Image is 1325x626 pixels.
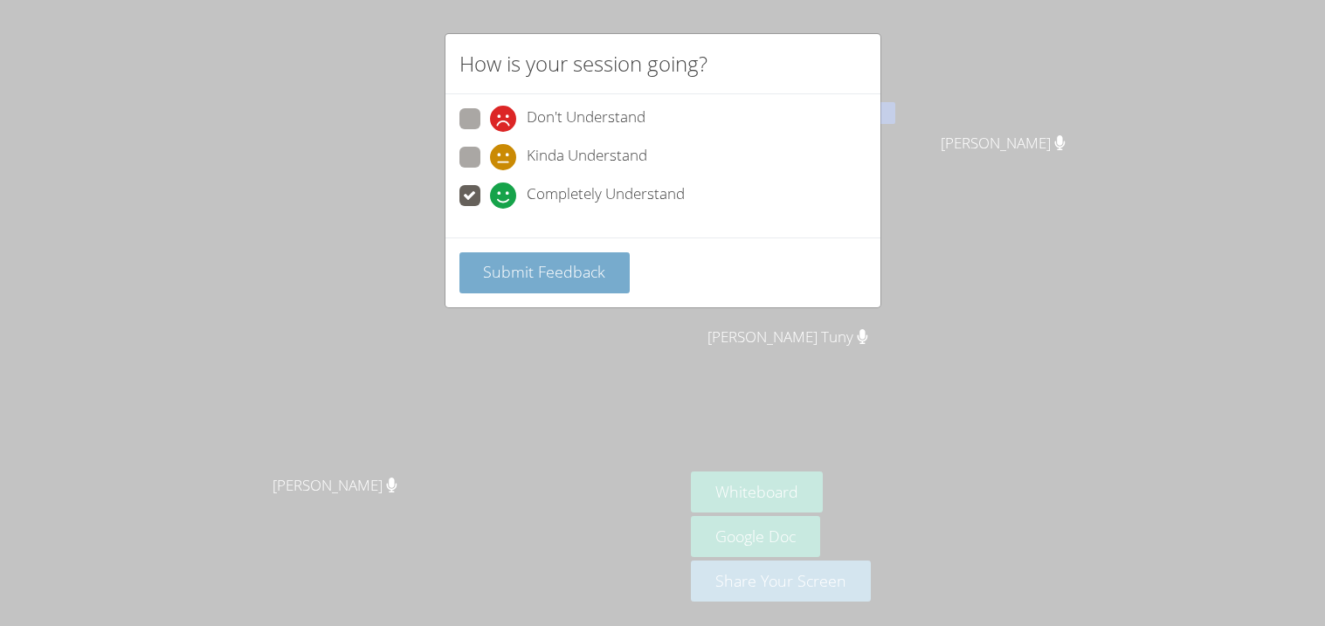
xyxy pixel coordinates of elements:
[527,144,647,170] span: Kinda Understand
[527,182,685,209] span: Completely Understand
[459,252,631,293] button: Submit Feedback
[459,48,707,79] h2: How is your session going?
[527,106,645,132] span: Don't Understand
[483,261,605,282] span: Submit Feedback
